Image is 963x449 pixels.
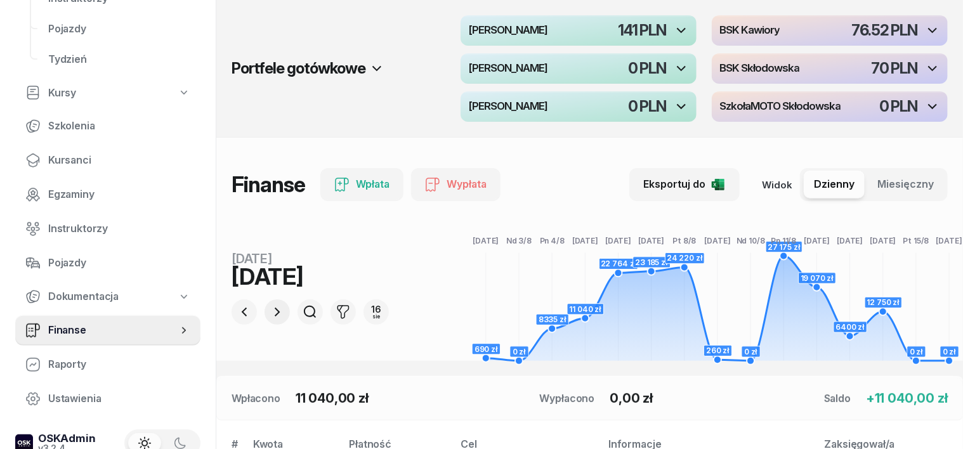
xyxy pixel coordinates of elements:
[871,61,917,76] div: 70 PLN
[771,236,797,245] tspan: Pn 11/8
[719,25,780,36] h4: BSK Kawiory
[232,265,389,288] div: [DATE]
[468,63,547,74] h4: [PERSON_NAME]
[804,171,865,198] button: Dzienny
[232,391,280,406] div: Wpłacono
[15,79,200,108] a: Kursy
[837,236,863,245] tspan: [DATE]
[468,101,547,112] h4: [PERSON_NAME]
[870,236,896,245] tspan: [DATE]
[48,152,190,169] span: Kursanci
[877,176,934,193] span: Miesięczny
[334,176,390,193] div: Wpłata
[712,53,948,84] button: BSK Skłodowska70 PLN
[629,168,740,201] button: Eksportuj do
[15,315,200,346] a: Finanse
[903,236,929,245] tspan: Pt 15/8
[38,14,200,44] a: Pojazdy
[15,214,200,244] a: Instruktorzy
[48,356,190,373] span: Raporty
[719,63,799,74] h4: BSK Skłodowska
[48,221,190,237] span: Instruktorzy
[48,186,190,203] span: Egzaminy
[38,44,200,75] a: Tydzień
[411,168,501,201] button: Wypłata
[866,391,875,406] span: +
[425,176,487,193] div: Wypłata
[371,314,381,319] div: sie
[506,236,532,245] tspan: Nd 3/8
[461,53,697,84] button: [PERSON_NAME]0 PLN
[712,15,948,46] button: BSK Kawiory76.52 PLN
[468,25,547,36] h4: [PERSON_NAME]
[643,176,726,193] div: Eksportuj do
[879,99,917,114] div: 0 PLN
[936,236,962,245] tspan: [DATE]
[673,236,697,245] tspan: Pt 8/8
[48,255,190,271] span: Pojazdy
[15,282,200,311] a: Dokumentacja
[48,85,76,101] span: Kursy
[38,433,96,444] div: OSKAdmin
[15,248,200,278] a: Pojazdy
[737,236,765,245] tspan: Nd 10/8
[15,111,200,141] a: Szkolenia
[48,322,178,339] span: Finanse
[618,23,666,38] div: 141 PLN
[232,173,305,196] h1: Finanse
[48,21,190,37] span: Pojazdy
[461,91,697,122] button: [PERSON_NAME]0 PLN
[804,236,830,245] tspan: [DATE]
[232,58,365,79] h2: Portfele gotówkowe
[639,236,665,245] tspan: [DATE]
[719,101,841,112] h4: SzkołaMOTO Skłodowska
[48,118,190,134] span: Szkolenia
[712,91,948,122] button: SzkołaMOTO Skłodowska0 PLN
[232,252,389,265] div: [DATE]
[814,176,855,193] span: Dzienny
[540,236,565,245] tspan: Pn 4/8
[320,168,403,201] button: Wpłata
[15,179,200,210] a: Egzaminy
[572,236,598,245] tspan: [DATE]
[364,299,389,325] button: 16sie
[371,305,381,314] div: 16
[15,384,200,414] a: Ustawienia
[540,391,595,406] div: Wypłacono
[461,15,697,46] button: [PERSON_NAME]141 PLN
[473,236,499,245] tspan: [DATE]
[605,236,631,245] tspan: [DATE]
[628,99,666,114] div: 0 PLN
[852,23,917,38] div: 76.52 PLN
[48,391,190,407] span: Ustawienia
[705,236,731,245] tspan: [DATE]
[867,171,944,198] button: Miesięczny
[15,349,200,380] a: Raporty
[824,391,851,406] div: Saldo
[48,51,190,68] span: Tydzień
[628,61,666,76] div: 0 PLN
[15,145,200,176] a: Kursanci
[48,289,119,305] span: Dokumentacja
